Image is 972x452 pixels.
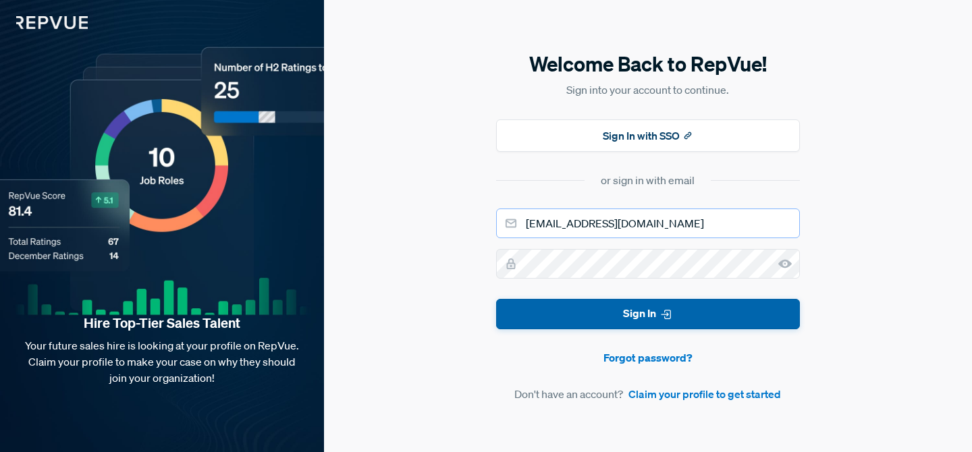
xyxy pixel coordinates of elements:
a: Claim your profile to get started [628,386,781,402]
article: Don't have an account? [496,386,800,402]
p: Your future sales hire is looking at your profile on RepVue. Claim your profile to make your case... [22,337,302,386]
input: Email address [496,208,800,238]
p: Sign into your account to continue. [496,82,800,98]
h5: Welcome Back to RepVue! [496,50,800,78]
div: or sign in with email [601,172,695,188]
button: Sign In with SSO [496,119,800,152]
strong: Hire Top-Tier Sales Talent [22,314,302,332]
button: Sign In [496,299,800,329]
a: Forgot password? [496,349,800,366]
